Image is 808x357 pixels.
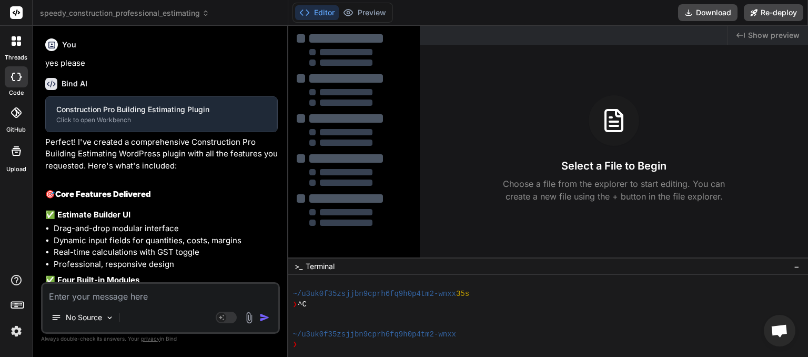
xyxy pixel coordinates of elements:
label: threads [5,53,27,62]
button: Download [678,4,738,21]
span: − [794,261,800,272]
h6: You [62,39,76,50]
button: Construction Pro Building Estimating PluginClick to open Workbench [46,97,277,132]
span: 35s [456,289,469,299]
span: ❯ [292,300,298,310]
li: Dynamic input fields for quantities, costs, margins [54,235,278,247]
span: ❯ [292,340,298,350]
p: Perfect! I've created a comprehensive Construction Pro Building Estimating WordPress plugin with ... [45,136,278,172]
div: Construction Pro Building Estimating Plugin [56,104,266,115]
button: Editor [295,5,339,20]
span: ~/u3uk0f35zsjjbn9cprh6fq9h0p4tm2-wnxx [292,289,456,299]
label: Upload [6,165,26,174]
img: attachment [243,312,255,324]
button: − [792,258,802,275]
span: privacy [141,335,160,342]
strong: Core Features Delivered [55,189,151,199]
h6: Bind AI [62,78,87,89]
button: Preview [339,5,390,20]
span: speedy_construction_professional_estimating [40,8,209,18]
div: Click to open Workbench [56,116,266,124]
img: icon [259,312,270,323]
p: yes please [45,57,278,70]
label: code [9,88,24,97]
span: Show preview [748,30,800,41]
img: Pick Models [105,313,114,322]
span: >_ [295,261,302,272]
button: Re-deploy [744,4,803,21]
strong: ✅ Four Built-in Modules [45,275,139,285]
strong: ✅ Estimate Builder UI [45,210,130,220]
li: Drag-and-drop modular interface [54,223,278,235]
p: No Source [66,312,102,323]
h3: Select a File to Begin [561,158,666,173]
span: Terminal [306,261,335,272]
img: settings [7,322,25,340]
label: GitHub [6,125,26,134]
p: Choose a file from the explorer to start editing. You can create a new file using the + button in... [496,177,732,203]
span: ^C [298,300,307,310]
span: ~/u3uk0f35zsjjbn9cprh6fq9h0p4tm2-wnxx [292,330,456,340]
p: Always double-check its answers. Your in Bind [41,334,280,344]
a: Open chat [764,315,795,346]
li: Professional, responsive design [54,259,278,271]
h2: 🎯 [45,189,278,201]
li: Real-time calculations with GST toggle [54,246,278,259]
